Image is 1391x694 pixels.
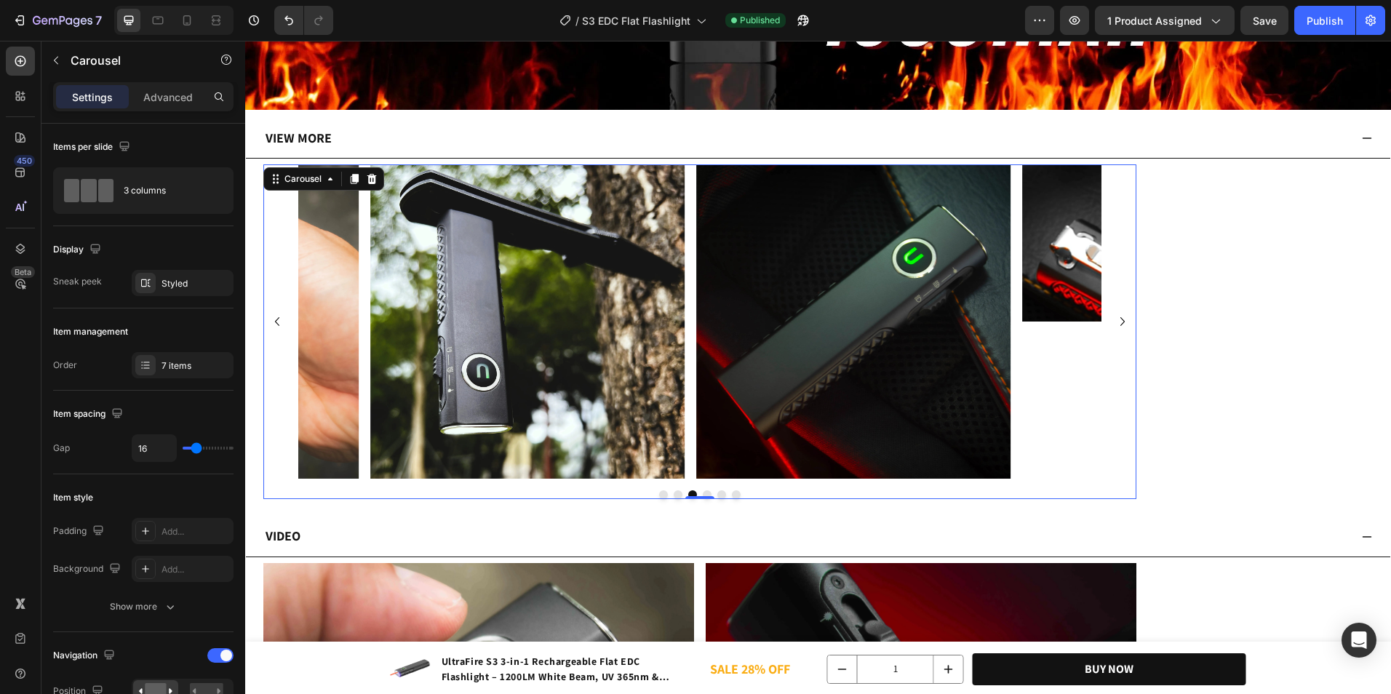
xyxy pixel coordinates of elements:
button: Dot [472,450,481,458]
p: Advanced [143,89,193,105]
span: Save [1253,15,1277,27]
div: Item style [53,491,93,504]
div: 3 columns [124,174,212,207]
button: Buy Now [728,613,1001,645]
p: View More [20,86,87,109]
div: Carousel [36,132,79,145]
img: UltraFire_S3_EDC_Pocket_Flashlight_Beautiful_real_shot_4.webp [125,124,439,438]
div: Add... [162,563,230,576]
div: Rich Text Editor. Editing area: main [18,84,89,111]
div: Open Intercom Messenger [1342,623,1376,658]
div: Rich Text Editor. Editing area: main [18,482,57,509]
button: Dot [487,450,495,458]
div: Publish [1307,13,1343,28]
iframe: Design area [245,41,1391,694]
button: 7 [6,6,108,35]
button: Dot [429,450,437,458]
span: / [575,13,579,28]
button: 1 product assigned [1095,6,1235,35]
div: Navigation [53,646,118,666]
p: Video [20,484,55,507]
div: Padding [53,522,107,541]
button: Save [1240,6,1288,35]
p: SALE 28% OFF [438,617,572,640]
div: Item management [53,325,128,338]
div: Add... [162,525,230,538]
p: Settings [72,89,113,105]
div: Order [53,359,77,372]
input: quantity [612,615,689,642]
p: Carousel [71,52,194,69]
button: Publish [1294,6,1355,35]
div: Show more [110,599,178,614]
button: Carousel Back Arrow [20,269,44,292]
span: S3 EDC Flat Flashlight [582,13,690,28]
div: Sneak peek [53,275,102,288]
button: Dot [443,450,452,458]
button: Carousel Next Arrow [866,269,889,292]
div: Undo/Redo [274,6,333,35]
div: Display [53,240,104,260]
div: Item spacing [53,404,126,424]
button: Show more [53,594,234,620]
p: 7 [95,12,102,29]
div: 7 items [162,359,230,372]
img: UltraFire_S3_EDC_Pocket_Flashlight_Beautiful_real_shot_7.webp [777,124,1091,438]
input: Auto [132,435,176,461]
button: Dot [458,450,466,458]
div: Background [53,559,124,579]
div: Styled [162,277,230,290]
div: 450 [14,155,35,167]
button: Dot [414,450,423,458]
div: Gap [53,442,70,455]
button: decrement [583,615,612,642]
span: 1 product assigned [1107,13,1202,28]
span: Published [740,14,780,27]
div: Beta [11,266,35,278]
button: increment [689,615,718,642]
div: Items per slide [53,137,133,157]
div: Buy Now [840,618,888,639]
img: UltraFire_S3_EDC_Pocket_Flashlight_Beautiful_real_shot_6.webp [451,124,765,438]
